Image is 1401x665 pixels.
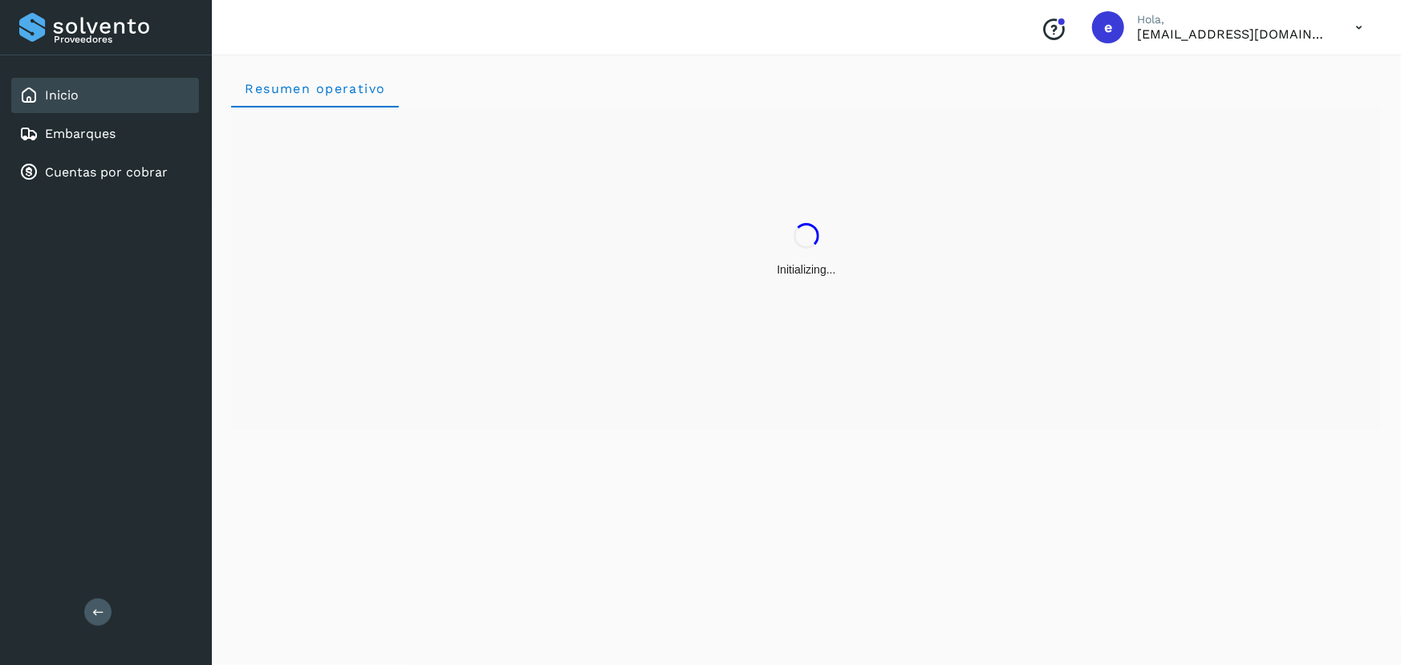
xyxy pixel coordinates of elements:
[45,126,116,141] a: Embarques
[1137,26,1330,42] p: ebenezer5009@gmail.com
[244,81,386,96] span: Resumen operativo
[11,116,199,152] div: Embarques
[45,87,79,103] a: Inicio
[11,155,199,190] div: Cuentas por cobrar
[1137,13,1330,26] p: Hola,
[11,78,199,113] div: Inicio
[45,164,168,180] a: Cuentas por cobrar
[54,34,193,45] p: Proveedores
